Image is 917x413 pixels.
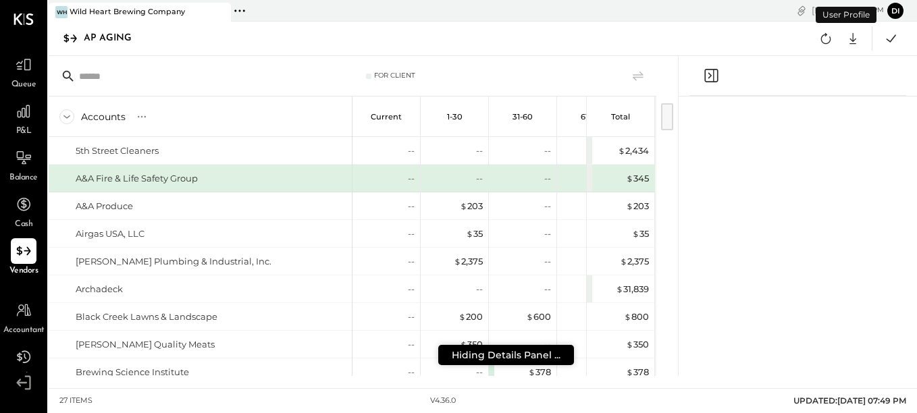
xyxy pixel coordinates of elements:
div: -- [544,338,551,351]
span: $ [620,256,627,267]
a: Vendors [1,238,47,277]
span: $ [618,145,625,156]
span: $ [626,366,633,377]
div: 2,375 [454,255,483,268]
div: -- [544,227,551,240]
div: -- [408,144,415,157]
span: Cash [15,219,32,231]
div: -- [408,255,415,268]
div: -- [476,283,483,296]
button: Close panel [703,67,719,84]
a: Balance [1,145,47,184]
span: P&L [16,126,32,138]
div: Airgas USA, LLC [76,227,145,240]
div: -- [408,283,415,296]
div: -- [544,283,551,296]
span: Balance [9,172,38,184]
div: 5th Street Cleaners [76,144,159,157]
div: 600 [526,310,551,323]
div: WH [55,6,68,18]
span: Tasks [15,371,33,383]
span: $ [454,256,461,267]
span: $ [626,339,633,350]
div: 200 [459,310,483,323]
div: AP Aging [84,28,145,49]
a: Queue [1,52,47,91]
span: $ [624,311,631,322]
span: $ [616,283,623,294]
div: 350 [626,338,649,351]
span: $ [466,228,473,239]
div: -- [476,366,483,379]
div: 2,375 [620,255,649,268]
div: -- [408,338,415,351]
span: $ [460,200,467,211]
div: -- [476,172,483,185]
span: $ [459,311,466,322]
div: 378 [528,366,551,379]
div: Accounts [81,110,126,123]
div: 203 [460,200,483,213]
p: 31-60 [513,112,533,121]
div: -- [408,366,415,379]
span: Queue [11,79,36,91]
div: User Profile [816,7,876,23]
p: Current [371,112,402,121]
div: -- [544,144,551,157]
div: A&A Produce [76,200,133,213]
div: -- [476,144,483,157]
span: 8 : 11 [843,4,870,17]
button: Di [887,3,903,19]
div: Brewing Science Institute [76,366,189,379]
span: Vendors [9,265,38,277]
div: copy link [795,3,808,18]
div: 203 [626,200,649,213]
p: 1-30 [447,112,463,121]
span: Accountant [3,325,45,337]
div: [DATE] [812,4,884,17]
div: 35 [632,227,649,240]
span: $ [528,366,535,377]
div: -- [544,255,551,268]
div: 800 [624,310,649,323]
div: 350 [460,338,483,351]
a: P&L [1,99,47,138]
div: [PERSON_NAME] Quality Meats [76,338,215,351]
div: For Client [374,71,415,80]
div: 2,434 [618,144,649,157]
span: $ [626,200,633,211]
span: $ [460,339,467,350]
span: $ [526,311,533,322]
div: Archadeck [76,283,123,296]
div: 378 [626,366,649,379]
span: UPDATED: [DATE] 07:49 PM [793,395,906,406]
div: [PERSON_NAME] Plumbing & Industrial, Inc. [76,255,271,268]
div: -- [408,310,415,323]
span: $ [626,173,633,184]
div: v 4.36.0 [430,395,456,406]
span: pm [872,5,884,15]
div: Wild Heart Brewing Company [70,7,185,18]
a: Accountant [1,298,47,337]
span: $ [632,228,639,239]
div: -- [408,172,415,185]
a: Cash [1,192,47,231]
p: 61-90 [581,112,601,121]
a: Tasks [1,344,47,383]
div: -- [408,200,415,213]
p: Total [611,112,630,121]
div: 345 [626,172,649,185]
div: 35 [466,227,483,240]
div: -- [544,200,551,213]
div: 31,839 [616,283,649,296]
div: 27 items [59,395,93,406]
div: Black Creek Lawns & Landscape [76,310,217,323]
div: -- [408,227,415,240]
div: -- [544,172,551,185]
div: A&A Fire & Life Safety Group [76,172,198,185]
